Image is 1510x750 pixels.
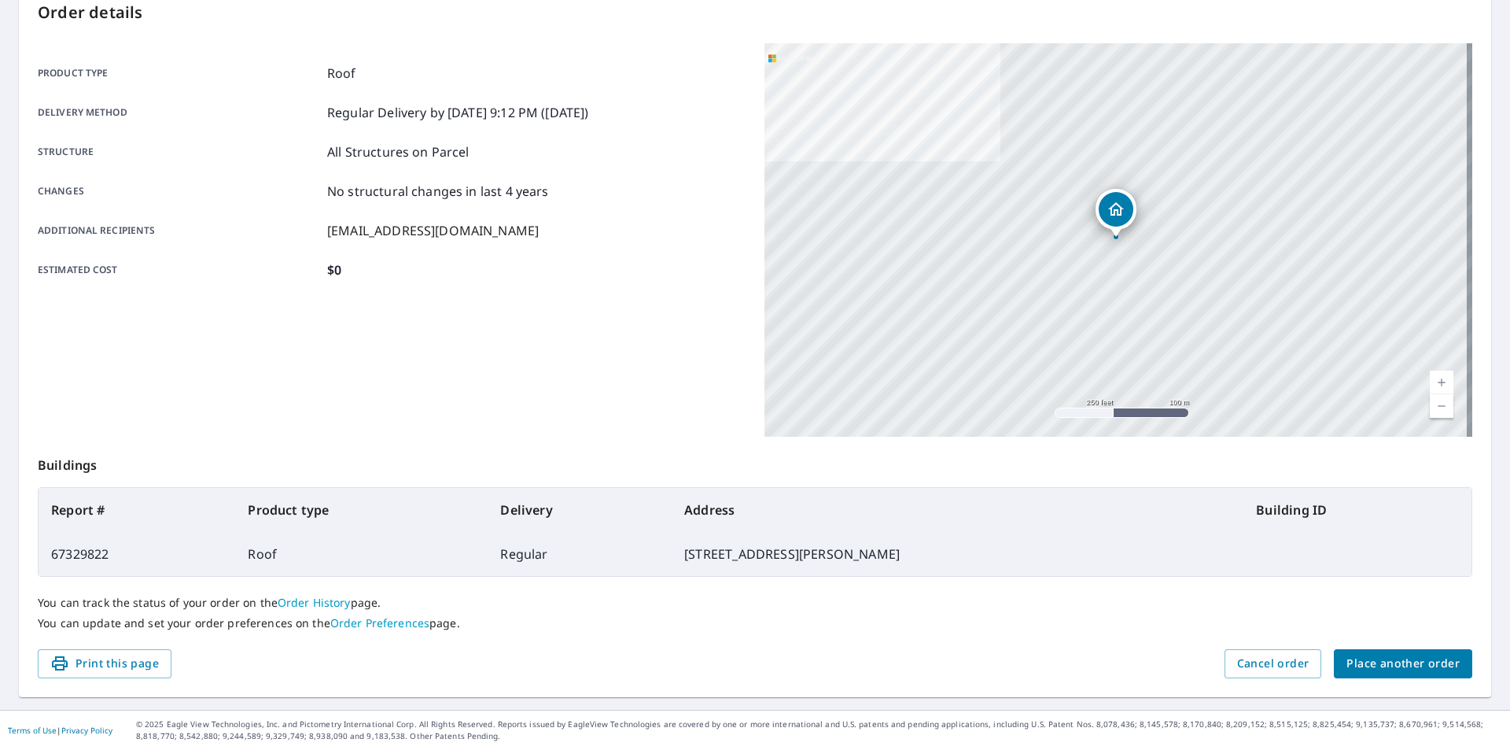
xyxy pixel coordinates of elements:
p: Additional recipients [38,221,321,240]
p: You can update and set your order preferences on the page. [38,616,1472,630]
p: © 2025 Eagle View Technologies, Inc. and Pictometry International Corp. All Rights Reserved. Repo... [136,719,1502,742]
p: Product type [38,64,321,83]
button: Place another order [1334,649,1472,678]
th: Delivery [488,488,672,532]
td: [STREET_ADDRESS][PERSON_NAME] [672,532,1243,576]
p: Roof [327,64,356,83]
p: Estimated cost [38,260,321,279]
p: [EMAIL_ADDRESS][DOMAIN_NAME] [327,221,539,240]
p: $0 [327,260,341,279]
div: Dropped pin, building 1, Residential property, 862 Kuenz Pl Ocoee, FL 34761 [1096,189,1136,238]
td: 67329822 [39,532,235,576]
a: Privacy Policy [61,725,112,736]
p: Structure [38,142,321,161]
p: | [8,726,112,735]
button: Print this page [38,649,171,678]
a: Order Preferences [330,615,429,630]
td: Regular [488,532,672,576]
span: Cancel order [1237,654,1309,674]
p: Changes [38,182,321,201]
p: Regular Delivery by [DATE] 9:12 PM ([DATE]) [327,103,588,122]
th: Address [672,488,1243,532]
a: Current Level 17, Zoom Out [1430,394,1453,418]
a: Order History [278,595,351,610]
a: Terms of Use [8,725,57,736]
p: Order details [38,1,1472,24]
a: Current Level 17, Zoom In [1430,371,1453,394]
p: Buildings [38,437,1472,487]
button: Cancel order [1225,649,1322,678]
p: All Structures on Parcel [327,142,470,161]
td: Roof [235,532,488,576]
p: No structural changes in last 4 years [327,182,549,201]
span: Print this page [50,654,159,674]
th: Building ID [1243,488,1471,532]
p: Delivery method [38,103,321,122]
th: Report # [39,488,235,532]
th: Product type [235,488,488,532]
p: You can track the status of your order on the page. [38,596,1472,610]
span: Place another order [1346,654,1460,674]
